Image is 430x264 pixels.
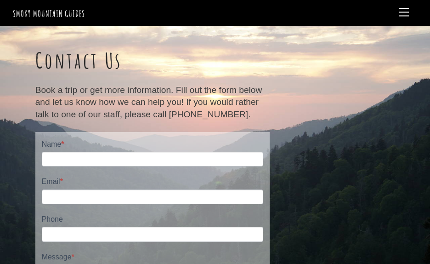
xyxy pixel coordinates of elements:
label: Email [42,176,263,189]
a: Menu [395,4,413,22]
a: Smoky Mountain Guides [13,8,85,19]
h1: Contact Us [35,48,270,73]
label: Phone [42,213,263,227]
label: Name [42,138,263,152]
p: Book a trip or get more information. Fill out the form below and let us know how we can help you!... [35,84,270,121]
